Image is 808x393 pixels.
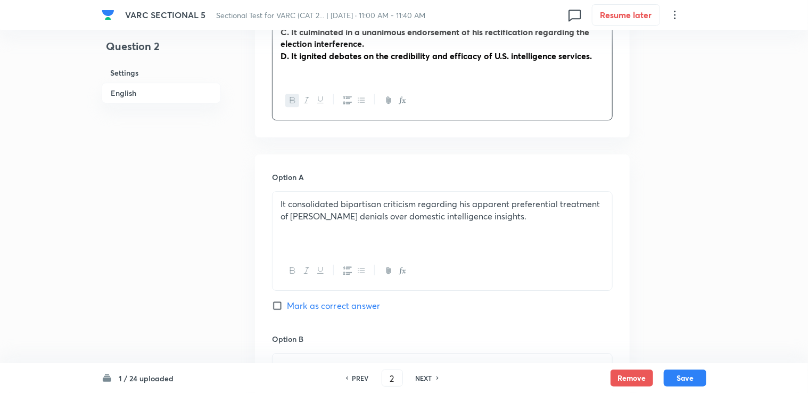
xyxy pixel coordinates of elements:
[416,373,432,383] h6: NEXT
[102,63,221,83] h6: Settings
[611,370,653,387] button: Remove
[216,10,426,20] span: Sectional Test for VARC (CAT 2... | [DATE] · 11:00 AM - 11:40 AM
[125,9,205,20] span: VARC SECTIONAL 5
[352,373,369,383] h6: PREV
[287,299,380,312] span: Mark as correct answer
[281,198,604,222] p: It consolidated bipartisan criticism regarding his apparent preferential treatment of [PERSON_NAM...
[119,373,174,384] h6: 1 / 24 uploaded
[272,333,613,345] h6: Option B
[102,83,221,103] h6: English
[592,4,660,26] button: Resume later
[102,9,114,21] img: Company Logo
[281,50,592,61] strong: D. It ignited debates on the credibility and efficacy of U.S. intelligence services.
[664,370,706,387] button: Save
[272,171,613,183] h6: Option A
[102,38,221,63] h4: Question 2
[102,9,117,21] a: Company Logo
[281,26,589,50] strong: C. It culminated in a unanimous endorsement of his rectification regarding the election interfere...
